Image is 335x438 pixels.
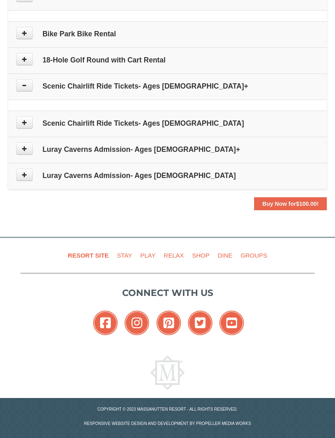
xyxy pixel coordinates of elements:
[296,200,317,207] span: $100.00
[20,286,315,300] p: Connect with us
[16,82,319,90] h4: Scenic Chairlift Ride Tickets- Ages [DEMOGRAPHIC_DATA]+
[254,197,327,210] button: Buy Now for$100.00!
[16,56,319,64] h4: 18-Hole Golf Round with Cart Rental
[262,200,319,207] strong: Buy Now for !
[16,30,319,38] h4: Bike Park Bike Rental
[84,421,251,426] a: Responsive website design and development by Propeller Media Works
[161,246,187,265] a: Relax
[214,246,236,265] a: Dine
[16,145,319,153] h4: Luray Caverns Admission- Ages [DEMOGRAPHIC_DATA]+
[237,246,270,265] a: Groups
[150,356,185,390] img: Massanutten Resort Logo
[114,246,135,265] a: Stay
[14,406,321,412] p: Copyright © 2023 Massanutten Resort - All Rights Reserved.
[16,119,319,127] h4: Scenic Chairlift Ride Tickets- Ages [DEMOGRAPHIC_DATA]
[137,246,159,265] a: Play
[189,246,213,265] a: Shop
[16,171,319,180] h4: Luray Caverns Admission- Ages [DEMOGRAPHIC_DATA]
[65,246,112,265] a: Resort Site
